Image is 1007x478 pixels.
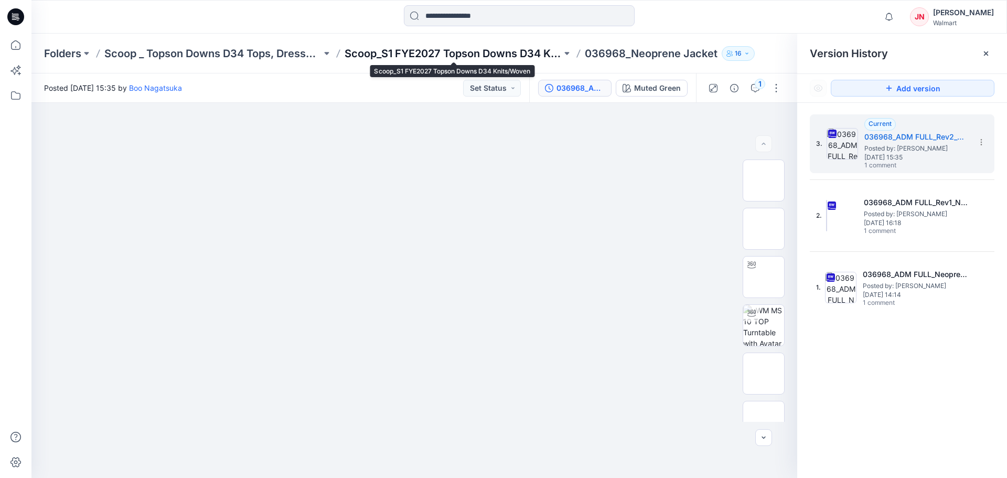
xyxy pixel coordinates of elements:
[910,7,929,26] div: JN
[816,283,821,292] span: 1.
[726,80,743,97] button: Details
[44,82,182,93] span: Posted [DATE] 15:35 by
[129,83,182,92] a: Boo Nagatsuka
[831,80,994,97] button: Add version
[863,299,936,307] span: 1 comment
[44,46,81,61] a: Folders
[616,80,688,97] button: Muted Green
[864,227,937,236] span: 1 comment
[585,46,717,61] p: 036968_Neoprene Jacket
[827,128,858,160] img: 036968_ADM FULL_Rev2_Neoprene Jacket
[863,281,968,291] span: Posted by: Boo Nagatsuka
[864,162,938,170] span: 1 comment
[869,120,892,128] span: Current
[933,19,994,27] div: Walmart
[345,46,562,61] a: Scoop_S1 FYE2027 Topson Downs D34 Knits/Woven
[864,209,969,219] span: Posted by: Boo Nagatsuka
[933,6,994,19] div: [PERSON_NAME]
[826,200,827,231] img: 036968_ADM FULL_Rev1_Neoprene Jacket
[816,211,822,220] span: 2.
[863,268,968,281] h5: 036968_ADM FULL_Neoprene Jacket
[743,305,784,346] img: uWM MS 10 TOP Turntable with Avatar
[864,196,969,209] h5: 036968_ADM FULL_Rev1_Neoprene Jacket
[747,80,764,97] button: 1
[634,82,681,94] div: Muted Green
[556,82,605,94] div: 036968_ADM FULL_Rev2_Neoprene Jacket
[864,219,969,227] span: [DATE] 16:18
[722,46,755,61] button: 16
[825,272,856,303] img: 036968_ADM FULL_Neoprene Jacket
[864,131,969,143] h5: 036968_ADM FULL_Rev2_Neoprene Jacket
[864,143,969,154] span: Posted by: Boo Nagatsuka
[755,79,765,89] div: 1
[810,47,888,60] span: Version History
[864,154,969,161] span: [DATE] 15:35
[816,139,822,148] span: 3.
[863,291,968,299] span: [DATE] 14:14
[810,80,827,97] button: Show Hidden Versions
[982,49,990,58] button: Close
[735,48,742,59] p: 16
[538,80,612,97] button: 036968_ADM FULL_Rev2_Neoprene Jacket
[104,46,322,61] a: Scoop _ Topson Downs D34 Tops, Dresses and Sets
